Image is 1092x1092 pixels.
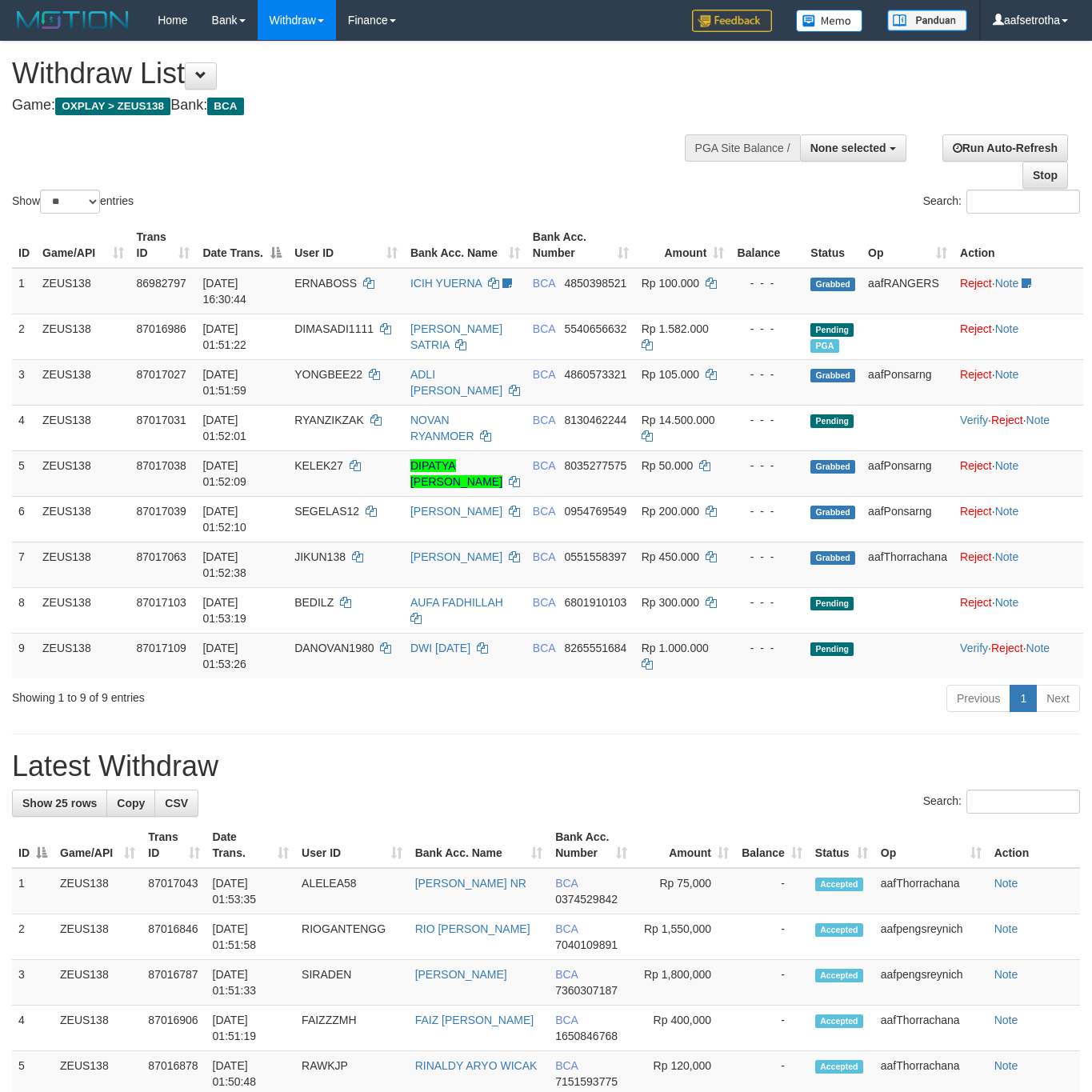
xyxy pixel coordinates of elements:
a: Reject [960,277,992,290]
a: Reject [991,414,1023,426]
th: Bank Acc. Number: activate to sort column ascending [526,222,635,268]
td: ZEUS138 [36,587,130,633]
th: Balance [730,222,804,268]
th: ID [12,222,36,268]
span: Rp 450.000 [642,550,699,563]
td: 87016906 [142,1006,206,1051]
a: Reject [960,550,992,563]
td: Rp 400,000 [634,1006,735,1051]
td: 4 [12,1006,54,1051]
a: Note [994,1014,1018,1026]
td: Rp 75,000 [634,868,735,914]
td: FAIZZZMH [295,1006,409,1051]
span: Rp 300.000 [642,596,699,609]
td: [DATE] 01:51:58 [206,914,296,960]
a: ICIH YUERNA [410,277,482,290]
span: Copy 0374529842 to clipboard [555,893,618,906]
span: Copy 7040109891 to clipboard [555,938,618,951]
td: ZEUS138 [36,359,130,405]
span: KELEK27 [294,459,343,472]
td: aafPonsarng [862,450,954,496]
span: Copy 0954769549 to clipboard [565,505,627,518]
span: Pending [810,642,854,656]
span: BCA [533,277,555,290]
img: MOTION_logo.png [12,8,134,32]
span: Copy 6801910103 to clipboard [565,596,627,609]
span: Grabbed [810,278,855,291]
h1: Withdraw List [12,58,712,90]
a: DIPATYA [PERSON_NAME] [410,459,502,488]
td: 2 [12,914,54,960]
td: 87016846 [142,914,206,960]
td: - [735,868,809,914]
td: ZEUS138 [36,314,130,359]
a: Reject [960,322,992,335]
td: ZEUS138 [36,633,130,678]
a: Reject [960,459,992,472]
span: Copy 1650846768 to clipboard [555,1030,618,1042]
td: 5 [12,450,36,496]
td: aafRANGERS [862,268,954,314]
h4: Game: Bank: [12,98,712,114]
span: Grabbed [810,506,855,519]
span: Copy 5540656632 to clipboard [565,322,627,335]
span: BCA [555,922,578,935]
span: DIMASADI1111 [294,322,374,335]
input: Search: [966,190,1080,214]
span: Rp 50.000 [642,459,694,472]
span: RYANZIKZAK [294,414,364,426]
td: 8 [12,587,36,633]
td: · [954,359,1083,405]
span: Rp 105.000 [642,368,699,381]
span: BCA [533,505,555,518]
a: Reject [960,596,992,609]
span: Rp 1.000.000 [642,642,709,654]
td: aafPonsarng [862,359,954,405]
label: Search: [923,190,1080,214]
span: BCA [555,1014,578,1026]
a: NOVAN RYANMOER [410,414,474,442]
td: ZEUS138 [54,914,142,960]
span: Accepted [815,969,863,982]
td: 1 [12,868,54,914]
th: User ID: activate to sort column ascending [295,822,409,868]
th: Amount: activate to sort column ascending [635,222,731,268]
span: Copy 4850398521 to clipboard [565,277,627,290]
div: - - - [737,458,798,474]
span: Accepted [815,1014,863,1028]
td: 87016787 [142,960,206,1006]
div: Showing 1 to 9 of 9 entries [12,683,443,706]
td: 4 [12,405,36,450]
th: Bank Acc. Name: activate to sort column ascending [404,222,526,268]
td: · · [954,405,1083,450]
span: Pending [810,323,854,337]
img: Button%20Memo.svg [796,10,863,32]
span: None selected [810,142,886,154]
span: BCA [533,642,555,654]
td: 2 [12,314,36,359]
button: None selected [800,134,906,162]
th: ID: activate to sort column descending [12,822,54,868]
h1: Latest Withdraw [12,750,1080,782]
span: Show 25 rows [22,797,97,810]
span: Rp 14.500.000 [642,414,715,426]
a: Run Auto-Refresh [942,134,1068,162]
a: CSV [154,790,198,817]
th: Trans ID: activate to sort column ascending [130,222,197,268]
th: Amount: activate to sort column ascending [634,822,735,868]
span: BCA [555,1059,578,1072]
td: 3 [12,960,54,1006]
td: - [735,914,809,960]
label: Show entries [12,190,134,214]
td: ZEUS138 [36,450,130,496]
td: ZEUS138 [36,542,130,587]
span: Rp 200.000 [642,505,699,518]
td: aafPonsarng [862,496,954,542]
span: [DATE] 01:51:59 [202,368,246,397]
span: Pending [810,597,854,610]
span: [DATE] 01:51:22 [202,322,246,351]
span: 87017109 [137,642,186,654]
a: Reject [960,505,992,518]
span: Marked by aafpengsreynich [810,339,838,353]
th: Action [954,222,1083,268]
